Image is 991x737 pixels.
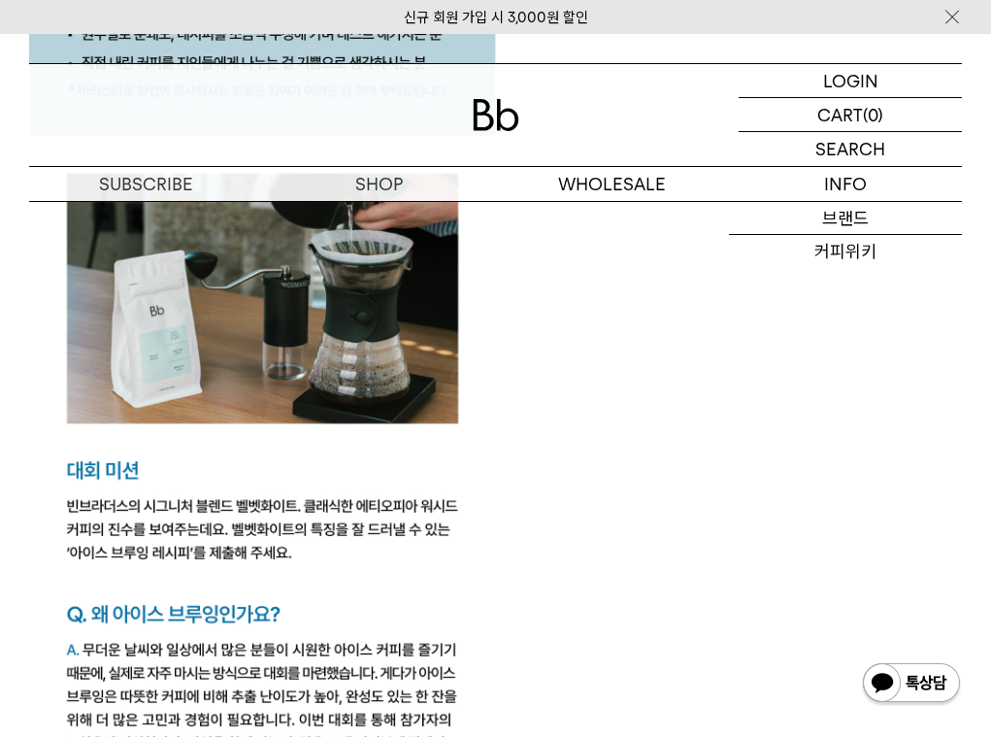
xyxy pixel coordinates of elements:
img: 카카오톡 채널 1:1 채팅 버튼 [861,661,962,708]
p: (0) [863,98,883,131]
p: SEARCH [815,132,885,166]
p: WHOLESALE [496,167,729,201]
a: SHOP [262,167,495,201]
a: CART (0) [739,98,962,132]
p: CART [817,98,863,131]
a: 커피위키 [729,235,962,268]
a: 신규 회원 가입 시 3,000원 할인 [404,9,588,26]
p: LOGIN [823,64,878,97]
img: 로고 [473,99,519,131]
a: LOGIN [739,64,962,98]
a: 브랜드 [729,202,962,235]
a: SUBSCRIBE [29,167,262,201]
p: INFO [729,167,962,201]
